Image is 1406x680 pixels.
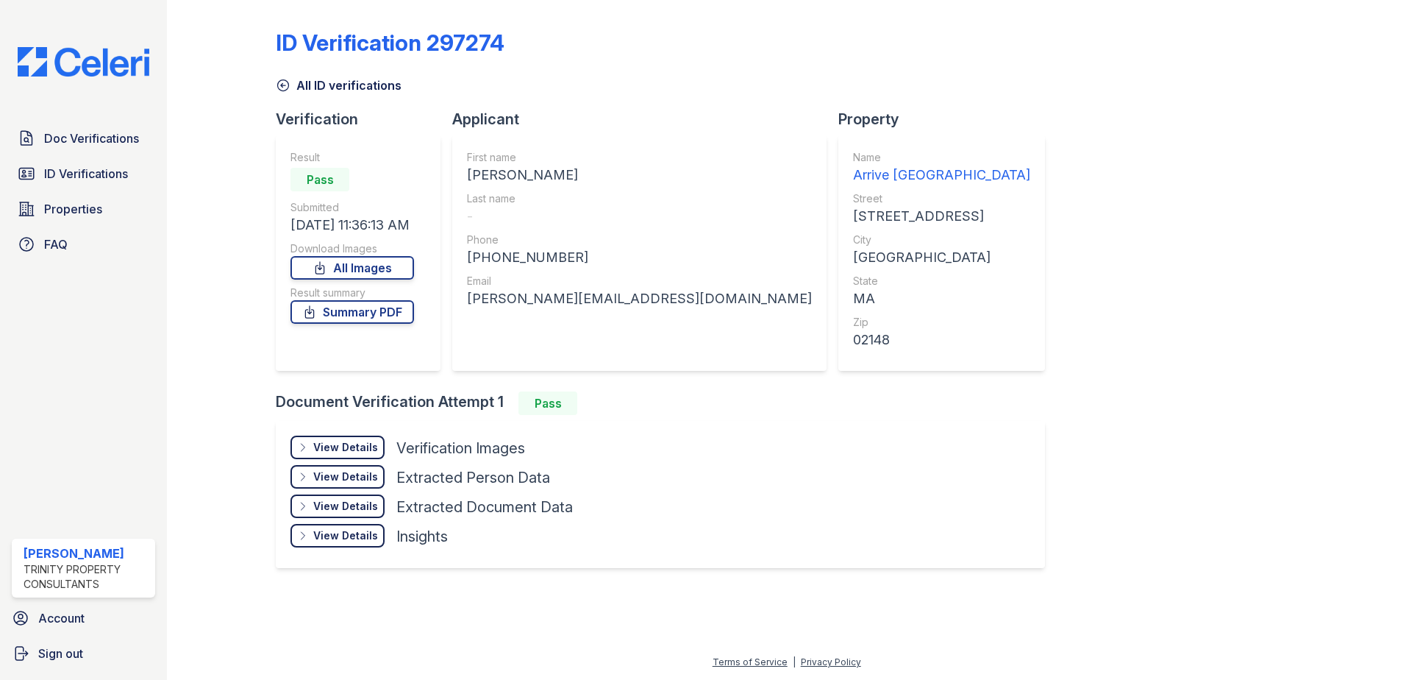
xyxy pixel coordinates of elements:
div: View Details [313,440,378,455]
div: [PERSON_NAME][EMAIL_ADDRESS][DOMAIN_NAME] [467,288,812,309]
div: Name [853,150,1030,165]
div: - [467,206,812,227]
div: Verification [276,109,452,130]
div: MA [853,288,1030,309]
div: | [793,656,796,667]
div: View Details [313,499,378,514]
div: State [853,274,1030,288]
div: Extracted Document Data [396,497,573,517]
div: Pass [290,168,349,191]
img: CE_Logo_Blue-a8612792a0a2168367f1c8372b55b34899dd931a85d93a1a3d3e32e68fde9ad4.png [6,47,161,77]
a: ID Verifications [12,159,155,188]
div: View Details [313,528,378,543]
span: Sign out [38,645,83,662]
div: ID Verification 297274 [276,29,504,56]
div: Trinity Property Consultants [24,562,149,592]
span: ID Verifications [44,165,128,183]
div: Verification Images [396,438,525,458]
div: Pass [518,392,577,415]
a: All ID verifications [276,77,402,94]
div: First name [467,150,812,165]
div: Email [467,274,812,288]
div: City [853,233,1030,247]
a: Name Arrive [GEOGRAPHIC_DATA] [853,150,1030,185]
div: Result summary [290,286,414,300]
div: Zip [853,315,1030,330]
div: [GEOGRAPHIC_DATA] [853,247,1030,268]
a: All Images [290,256,414,280]
div: Submitted [290,200,414,215]
a: Summary PDF [290,300,414,324]
span: Account [38,609,85,627]
a: Doc Verifications [12,124,155,153]
div: Document Verification Attempt 1 [276,392,1057,415]
div: [PERSON_NAME] [24,545,149,562]
span: FAQ [44,235,68,253]
div: [PHONE_NUMBER] [467,247,812,268]
div: Last name [467,191,812,206]
div: Street [853,191,1030,206]
div: Property [838,109,1057,130]
div: Download Images [290,241,414,256]
div: [STREET_ADDRESS] [853,206,1030,227]
a: Account [6,603,161,633]
div: Result [290,150,414,165]
a: Terms of Service [713,656,788,667]
div: [PERSON_NAME] [467,165,812,185]
div: Arrive [GEOGRAPHIC_DATA] [853,165,1030,185]
div: Insights [396,526,448,547]
div: [DATE] 11:36:13 AM [290,215,414,235]
a: Sign out [6,639,161,668]
div: View Details [313,470,378,484]
div: Extracted Person Data [396,467,550,488]
div: Applicant [452,109,838,130]
a: FAQ [12,230,155,259]
span: Doc Verifications [44,130,139,147]
a: Privacy Policy [801,656,861,667]
a: Properties [12,194,155,224]
div: 02148 [853,330,1030,350]
div: Phone [467,233,812,247]
span: Properties [44,200,102,218]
